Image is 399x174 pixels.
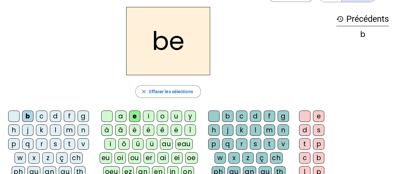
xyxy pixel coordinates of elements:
[185,152,198,164] div: oe
[36,138,47,150] div: r
[222,124,233,136] div: j
[114,152,126,164] div: oi
[149,88,193,95] span: Effacer les sélections
[299,138,310,150] div: t
[250,138,261,150] div: s
[36,124,47,136] div: k
[171,124,182,136] div: ë
[264,138,275,150] div: t
[157,111,168,122] div: o
[157,152,169,164] div: ai
[175,138,193,150] div: eau
[313,152,324,164] div: b
[299,124,310,136] div: d
[236,124,247,136] div: k
[22,111,33,122] div: b
[22,124,33,136] div: j
[299,152,310,164] div: c
[236,138,247,150] div: r
[278,111,289,122] div: g
[28,152,40,164] div: x
[56,152,67,164] div: ç
[70,152,83,164] div: ch
[336,12,389,26] h3: Précédents
[278,124,289,136] div: n
[42,152,54,164] div: z
[208,124,220,136] div: h
[100,152,112,164] div: eu
[129,124,140,136] div: è
[143,124,154,136] div: é
[236,111,247,122] div: c
[15,152,26,164] div: w
[8,124,20,136] div: h
[250,124,261,136] div: l
[264,111,275,122] div: f
[222,111,233,122] div: b
[101,124,113,136] div: à
[126,7,210,75] h2: be
[185,111,196,122] div: y
[270,152,283,164] div: ch
[336,31,389,38] div: b
[222,138,233,150] div: q
[185,124,196,136] div: î
[242,152,254,164] div: z
[336,15,344,23] mat-icon: history
[50,124,61,136] div: l
[115,111,126,122] div: a
[171,152,183,164] div: ei
[118,138,130,150] div: ô
[104,138,116,150] div: ï
[115,124,126,136] div: â
[256,152,267,164] div: ç
[129,111,140,122] div: e
[78,111,89,122] div: g
[64,138,75,150] div: t
[36,111,47,122] div: c
[313,124,324,136] div: s
[146,138,157,150] div: ü
[143,111,154,122] div: i
[132,138,144,150] div: û
[135,85,201,98] button: Effacer les sélections
[313,111,324,122] div: e
[78,138,89,150] div: v
[8,138,20,150] div: p
[157,124,168,136] div: ê
[50,111,61,122] div: d
[64,124,75,136] div: m
[144,152,155,164] div: er
[160,138,173,150] div: au
[171,111,182,122] div: u
[313,138,324,150] div: p
[128,152,141,164] div: ou
[141,89,146,94] mat-icon: close
[278,138,289,150] div: v
[214,152,226,164] div: w
[250,111,261,122] div: d
[50,138,61,150] div: s
[208,138,220,150] div: p
[64,111,75,122] div: f
[78,124,89,136] div: n
[22,138,33,150] div: q
[228,152,240,164] div: x
[264,124,275,136] div: m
